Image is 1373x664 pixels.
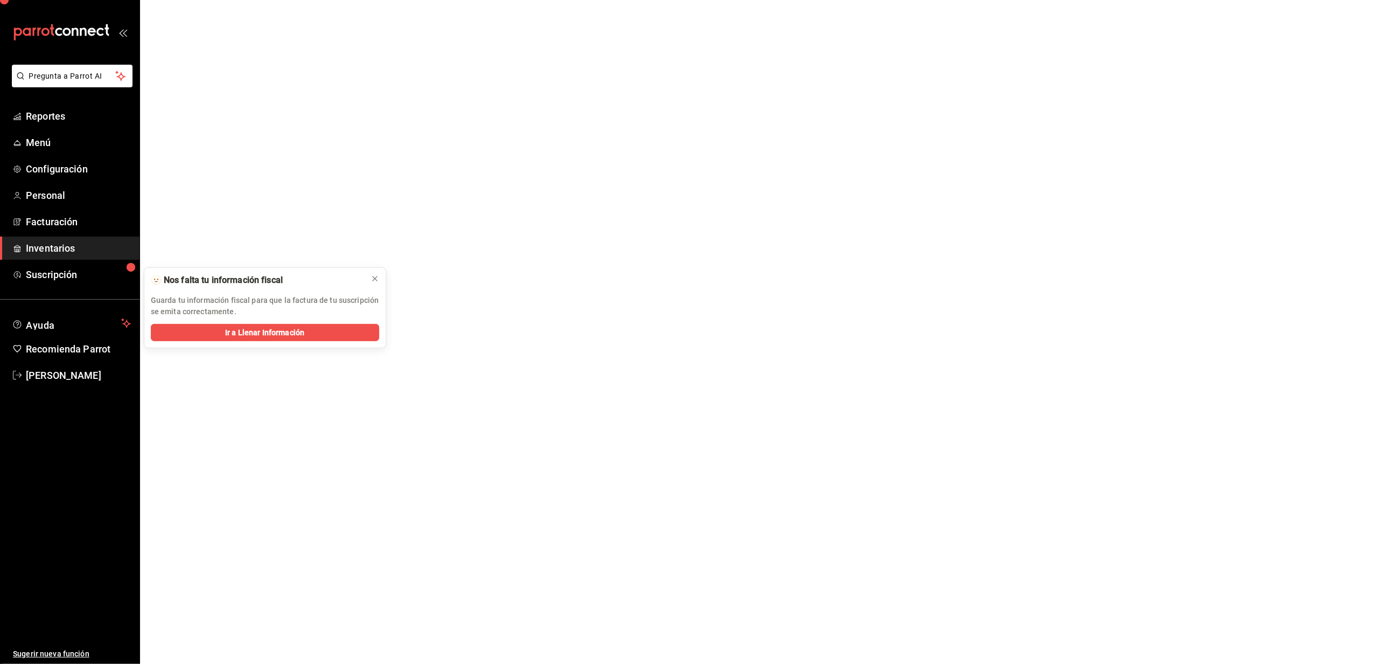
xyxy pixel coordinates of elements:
span: Pregunta a Parrot AI [29,71,116,82]
button: Pregunta a Parrot AI [12,65,133,87]
span: Inventarios [26,241,131,255]
span: [PERSON_NAME] [26,368,131,383]
button: open_drawer_menu [119,28,127,37]
span: Personal [26,188,131,203]
span: Reportes [26,109,131,123]
a: Pregunta a Parrot AI [8,78,133,89]
span: Ir a Llenar Información [225,327,304,338]
span: Recomienda Parrot [26,342,131,356]
button: Ir a Llenar Información [151,324,379,341]
span: Ayuda [26,317,117,330]
span: Configuración [26,162,131,176]
span: Suscripción [26,267,131,282]
div: 🫥 Nos falta tu información fiscal [151,274,362,286]
p: Guarda tu información fiscal para que la factura de tu suscripción se emita correctamente. [151,295,379,317]
span: Menú [26,135,131,150]
span: Facturación [26,215,131,229]
span: Sugerir nueva función [13,648,131,660]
